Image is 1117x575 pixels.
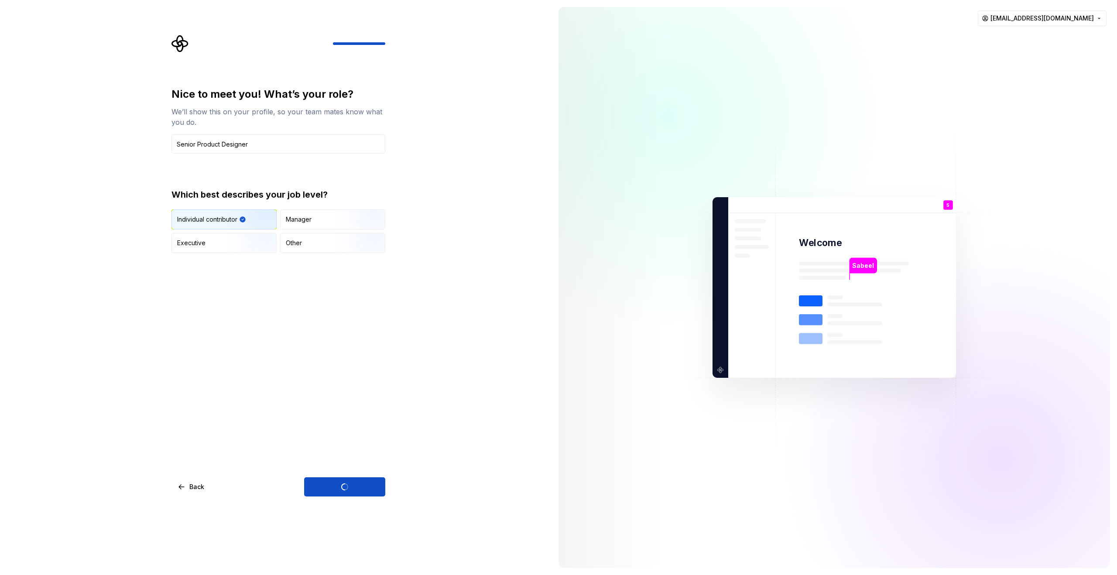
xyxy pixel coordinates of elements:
div: Which best describes your job level? [171,188,385,201]
div: Manager [286,215,312,224]
p: Sabeel [852,261,874,270]
span: [EMAIL_ADDRESS][DOMAIN_NAME] [990,14,1094,23]
div: Other [286,239,302,247]
span: Back [189,483,204,491]
button: [EMAIL_ADDRESS][DOMAIN_NAME] [978,10,1107,26]
div: We’ll show this on your profile, so your team mates know what you do. [171,106,385,127]
button: Back [171,477,212,496]
p: S [946,203,949,208]
div: Individual contributor [177,215,237,224]
svg: Supernova Logo [171,35,189,52]
input: Job title [171,134,385,154]
div: Nice to meet you! What’s your role? [171,87,385,101]
p: Welcome [799,236,842,249]
div: Executive [177,239,206,247]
